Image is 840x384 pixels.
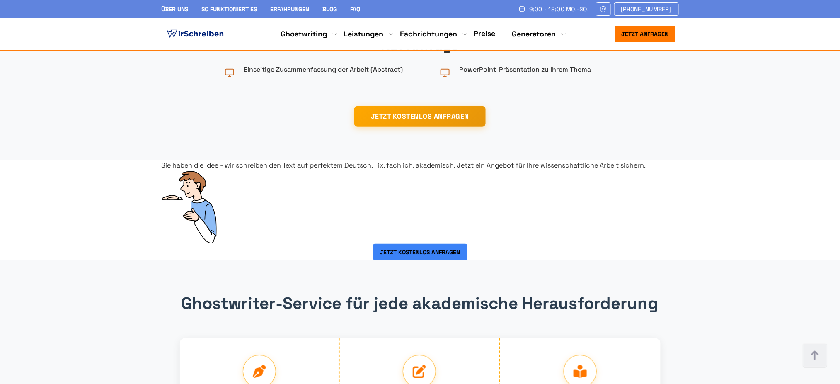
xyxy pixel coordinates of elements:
[803,343,828,368] img: button top
[253,365,266,378] img: Ghostwriting
[271,5,310,13] a: Erfahrungen
[162,160,679,171] div: Sie haben die Idee - wir schreiben den Text auf perfektem Deutsch. Fix, fachlich, akademisch. Jet...
[512,29,556,39] a: Generatoren
[281,29,327,39] a: Ghostwriting
[600,6,607,12] img: Email
[529,6,589,12] span: 9:00 - 18:00 Mo.-So.
[474,29,496,38] a: Preise
[413,365,426,378] img: Lektorat
[351,5,361,13] a: FAQ
[202,5,257,13] a: So funktioniert es
[344,29,384,39] a: Leistungen
[614,2,679,16] a: [PHONE_NUMBER]
[162,5,189,13] a: Über uns
[244,65,403,75] span: Einseitige Zusammenfassung der Arbeit (Abstract)
[180,294,661,314] h2: Ghostwriter-Service für jede akademische Herausforderung
[400,29,458,39] a: Fachrichtungen
[373,244,467,260] button: Jetzt kostenlos anfragen
[460,65,591,75] span: PowerPoint-Präsentation zu Ihrem Thema
[615,26,675,42] button: Jetzt anfragen
[574,365,587,378] img: Korrektorat
[518,5,526,12] img: Schedule
[621,6,672,12] span: [PHONE_NUMBER]
[323,5,337,13] a: Blog
[354,106,486,127] button: JETZT KOSTENLOS ANFRAGEN
[165,28,225,40] img: logo ghostwriter-österreich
